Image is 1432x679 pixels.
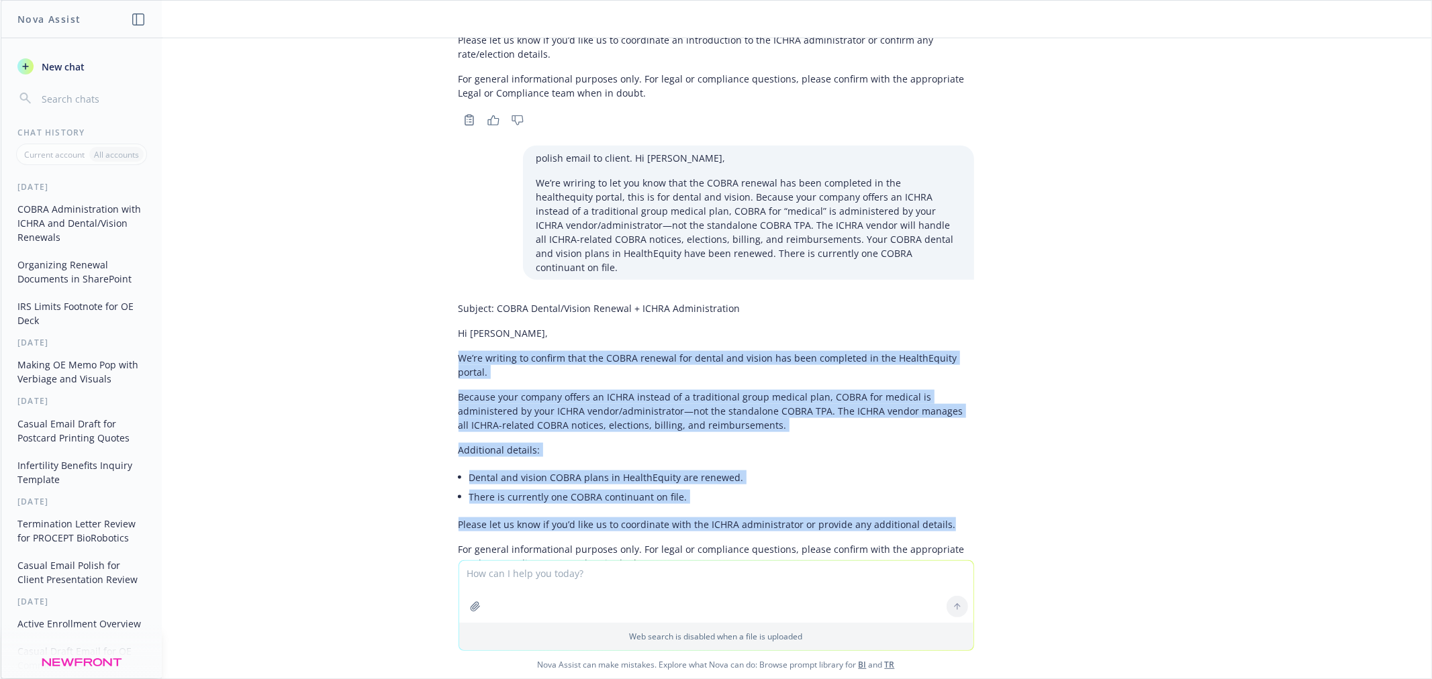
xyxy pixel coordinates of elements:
p: Please let us know if you’d like us to coordinate an introduction to the ICHRA administrator or c... [459,33,974,61]
button: Active Enrollment Overview [12,613,151,635]
button: Casual Email Polish for Client Presentation Review [12,554,151,590]
svg: Copy to clipboard [463,114,475,126]
button: IRS Limits Footnote for OE Deck [12,295,151,331]
p: Web search is disabled when a file is uploaded [467,631,965,642]
p: Subject: COBRA Dental/Vision Renewal + ICHRA Administration [459,301,974,315]
p: Because your company offers an ICHRA instead of a traditional group medical plan, COBRA for medic... [459,390,974,432]
button: Organizing Renewal Documents in SharePoint [12,254,151,290]
button: Infertility Benefits Inquiry Template [12,454,151,490]
button: Termination Letter Review for PROCEPT BioRobotics [12,513,151,549]
p: Please let us know if you’d like us to coordinate with the ICHRA administrator or provide any add... [459,517,974,531]
p: For general informational purposes only. For legal or compliance questions, please confirm with t... [459,72,974,100]
p: Additional details: [459,443,974,457]
div: [DATE] [1,337,162,348]
a: BI [859,659,867,670]
div: [DATE] [1,496,162,507]
div: [DATE] [1,395,162,407]
span: New chat [39,60,85,74]
p: polish email to client. Hi [PERSON_NAME], [536,151,961,165]
p: All accounts [94,149,139,160]
p: We’re writing to confirm that the COBRA renewal for dental and vision has been completed in the H... [459,351,974,379]
button: Thumbs down [507,111,528,129]
input: Search chats [39,89,146,108]
li: Dental and vision COBRA plans in HealthEquity are renewed. [469,468,974,487]
h1: Nova Assist [17,12,81,26]
button: Making OE Memo Pop with Verbiage and Visuals [12,354,151,390]
div: [DATE] [1,181,162,193]
li: There is currently one COBRA continuant on file. [469,487,974,507]
div: [DATE] [1,596,162,607]
button: COBRA Administration with ICHRA and Dental/Vision Renewals [12,198,151,248]
p: Current account [24,149,85,160]
button: Casual Email Draft for Postcard Printing Quotes [12,413,151,449]
p: Hi [PERSON_NAME], [459,326,974,340]
p: We’re wriring to let you know that the COBRA renewal has been completed in the healthequity porta... [536,176,961,274]
a: TR [885,659,895,670]
span: Nova Assist can make mistakes. Explore what Nova can do: Browse prompt library for and [6,651,1426,678]
button: New chat [12,54,151,79]
p: For general informational purposes only. For legal or compliance questions, please confirm with t... [459,542,974,570]
button: Casual Draft Email for OE Communications [12,640,151,676]
div: Chat History [1,127,162,138]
